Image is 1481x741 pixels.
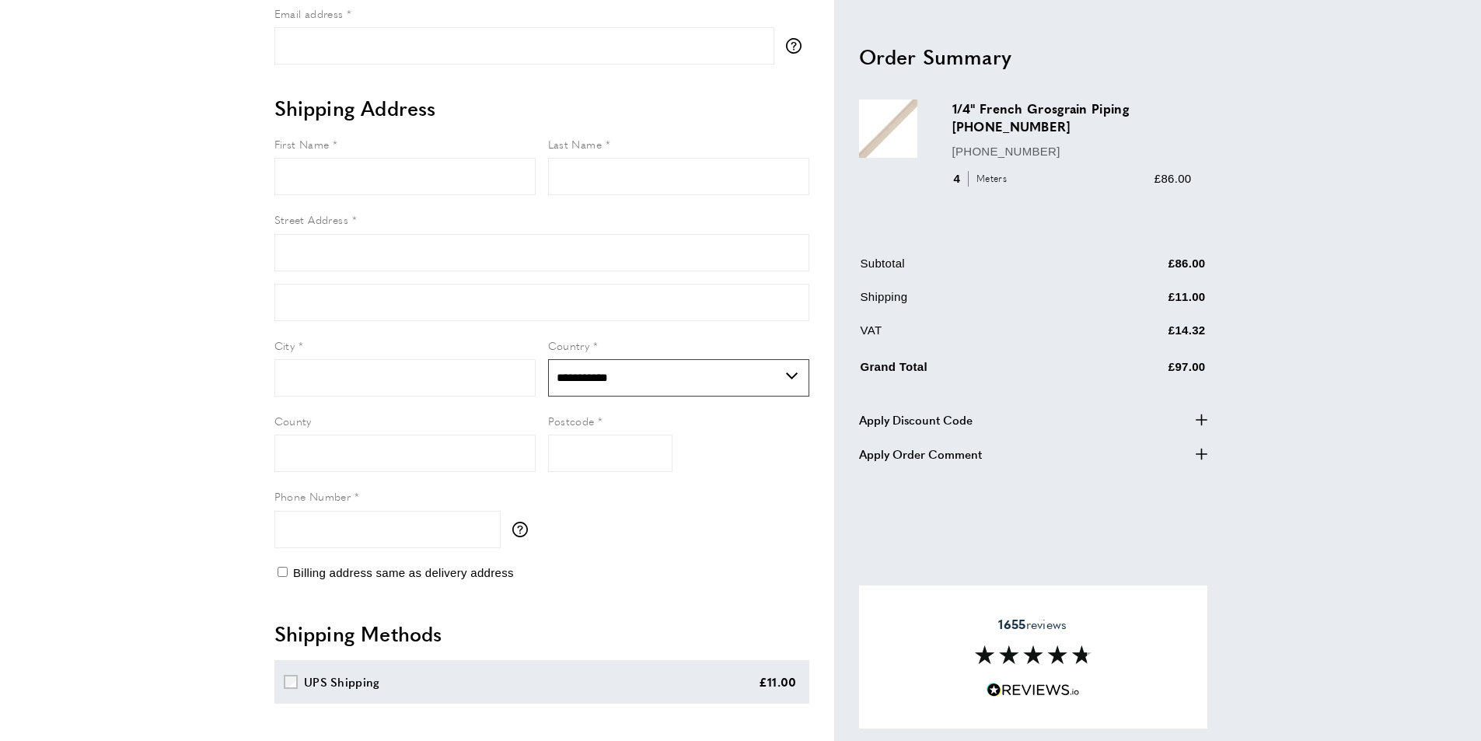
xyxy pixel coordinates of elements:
td: Grand Total [861,354,1082,387]
input: Billing address same as delivery address [278,567,288,577]
td: £11.00 [1083,287,1205,317]
span: Country [548,337,590,353]
div: UPS Shipping [304,673,380,691]
td: £86.00 [1083,253,1205,284]
strong: 1655 [998,615,1025,633]
span: Meters [968,171,1011,186]
span: Apply Discount Code [859,410,973,428]
h2: Shipping Methods [274,620,809,648]
img: 1/4" French Grosgrain Piping 977-44969-684 [859,100,917,158]
span: First Name [274,136,330,152]
p: [PHONE_NUMBER] [952,142,1192,160]
span: Billing address same as delivery address [293,566,514,579]
button: More information [786,38,809,54]
span: Apply Order Comment [859,444,982,463]
td: Subtotal [861,253,1082,284]
span: Email address [274,5,344,21]
td: VAT [861,320,1082,351]
span: Street Address [274,211,349,227]
span: Phone Number [274,488,351,504]
h3: 1/4" French Grosgrain Piping [PHONE_NUMBER] [952,100,1192,135]
span: Postcode [548,413,595,428]
td: £97.00 [1083,354,1205,387]
div: £11.00 [759,673,797,691]
span: County [274,413,312,428]
div: 4 [952,169,1012,187]
button: More information [512,522,536,537]
td: Shipping [861,287,1082,317]
td: £14.32 [1083,320,1205,351]
span: reviews [998,617,1067,632]
span: Last Name [548,136,603,152]
img: Reviews.io 5 stars [987,683,1080,697]
h2: Shipping Address [274,94,809,122]
h2: Order Summary [859,42,1207,70]
span: £86.00 [1154,171,1192,184]
span: City [274,337,295,353]
img: Reviews section [975,645,1092,664]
